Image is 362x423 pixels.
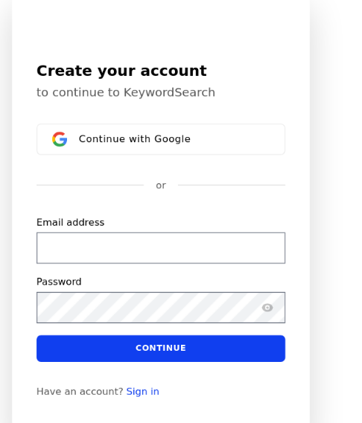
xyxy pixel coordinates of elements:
button: Continue [36,335,285,362]
p: or [156,179,165,192]
h1: Create your account [36,60,285,82]
button: Show password [258,299,276,317]
img: Sign in with Google [52,132,67,147]
button: Sign in with GoogleContinue with Google [36,124,285,155]
span: Have an account? [36,386,124,398]
p: to continue to KeywordSearch [36,85,285,100]
label: Password [36,276,82,289]
a: Sign in [127,386,159,398]
span: Continue with Google [79,133,191,145]
label: Email address [36,216,104,229]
